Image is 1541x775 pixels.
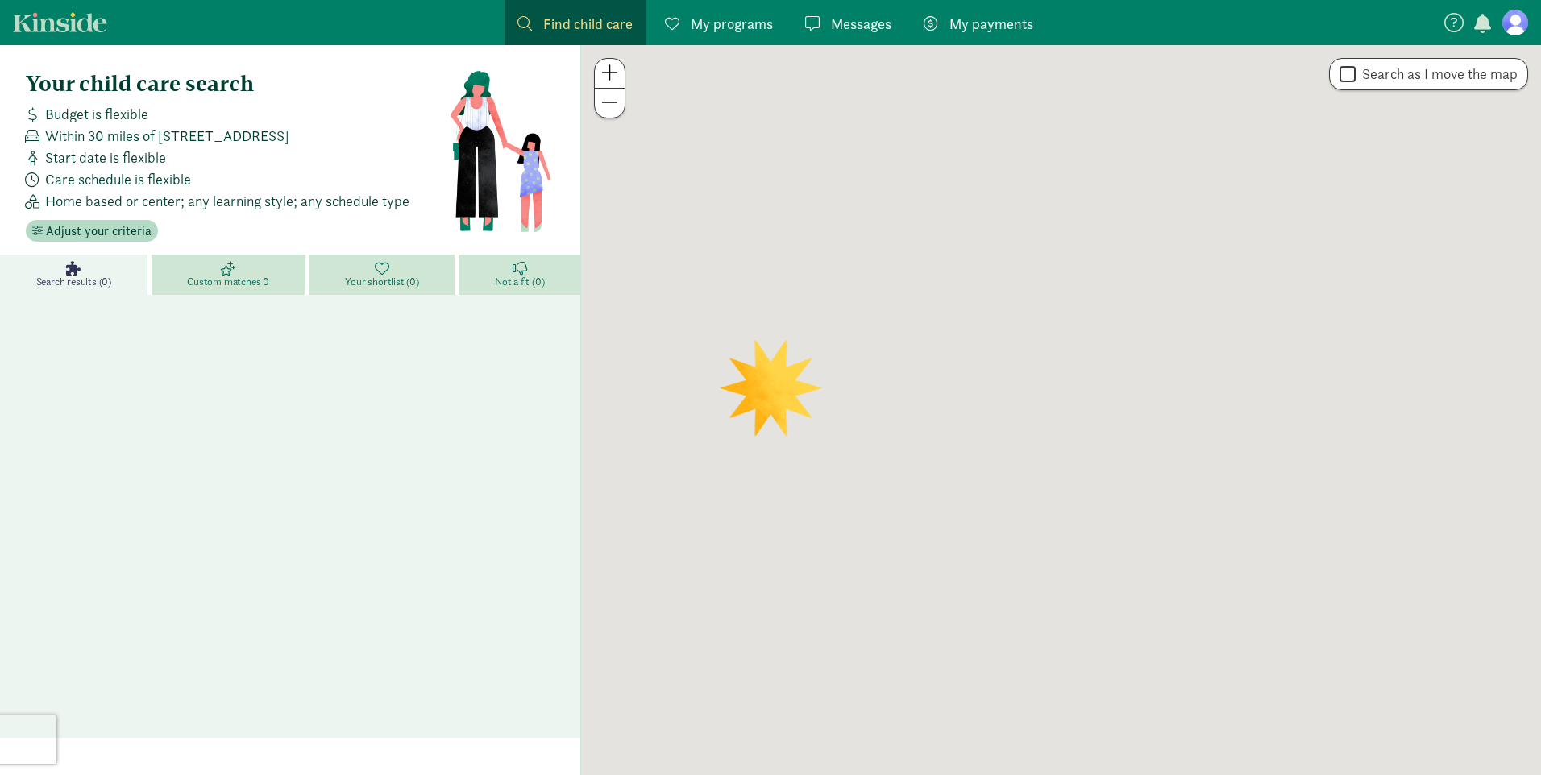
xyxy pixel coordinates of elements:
[45,147,166,168] span: Start date is flexible
[26,71,449,97] h4: Your child care search
[495,276,544,288] span: Not a fit (0)
[36,276,111,288] span: Search results (0)
[45,125,289,147] span: Within 30 miles of [STREET_ADDRESS]
[45,103,148,125] span: Budget is flexible
[949,13,1033,35] span: My payments
[26,220,158,242] button: Adjust your criteria
[1356,64,1518,84] label: Search as I move the map
[1048,396,1075,424] div: Click to see details
[46,222,152,241] span: Adjust your criteria
[187,276,269,288] span: Custom matches 0
[152,255,309,295] a: Custom matches 0
[309,255,459,295] a: Your shortlist (0)
[45,168,191,190] span: Care schedule is flexible
[459,255,580,295] a: Not a fit (0)
[13,12,107,32] a: Kinside
[543,13,633,35] span: Find child care
[831,13,891,35] span: Messages
[691,13,773,35] span: My programs
[45,190,409,212] span: Home based or center; any learning style; any schedule type
[345,276,418,288] span: Your shortlist (0)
